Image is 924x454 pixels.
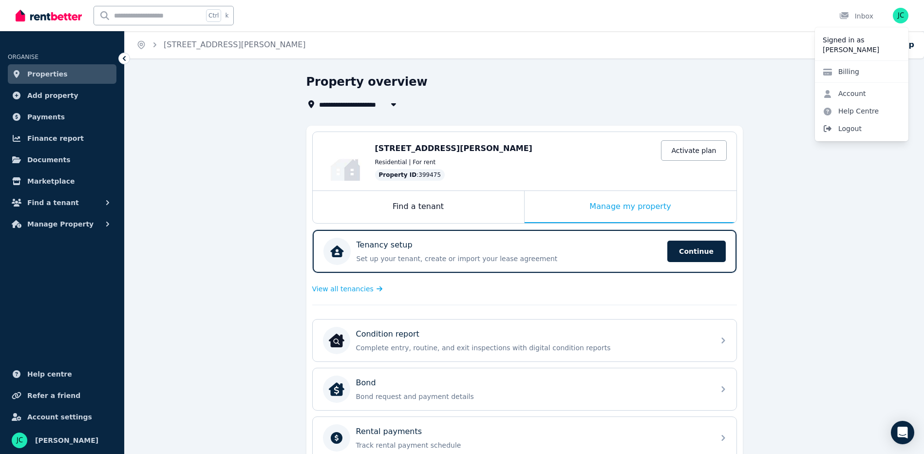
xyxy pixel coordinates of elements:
a: Add property [8,86,116,105]
a: Marketplace [8,171,116,191]
span: Ctrl [206,9,221,22]
span: Logout [815,120,908,137]
a: Condition reportCondition reportComplete entry, routine, and exit inspections with digital condit... [313,320,736,361]
p: Tenancy setup [357,239,413,251]
span: ORGANISE [8,54,38,60]
a: Billing [815,63,867,80]
a: View all tenancies [312,284,383,294]
a: BondBondBond request and payment details [313,368,736,410]
a: Account [815,85,874,102]
a: Payments [8,107,116,127]
p: Set up your tenant, create or import your lease agreement [357,254,661,264]
span: Marketplace [27,175,75,187]
a: Refer a friend [8,386,116,405]
span: Documents [27,154,71,166]
a: Activate plan [661,140,726,161]
span: View all tenancies [312,284,374,294]
span: Residential | For rent [375,158,436,166]
p: Bond [356,377,376,389]
span: [PERSON_NAME] [35,435,98,446]
a: Help Centre [815,102,886,120]
span: Properties [27,68,68,80]
p: Signed in as [823,35,901,45]
div: Manage my property [525,191,736,223]
span: Add property [27,90,78,101]
div: Inbox [839,11,873,21]
img: joe cavallaro [893,8,908,23]
span: [STREET_ADDRESS][PERSON_NAME] [375,144,532,153]
img: Bond [329,381,344,397]
span: Refer a friend [27,390,80,401]
button: Find a tenant [8,193,116,212]
p: Condition report [356,328,419,340]
p: Bond request and payment details [356,392,709,401]
p: Track rental payment schedule [356,440,709,450]
span: Payments [27,111,65,123]
p: [PERSON_NAME] [823,45,901,55]
a: Help centre [8,364,116,384]
p: Complete entry, routine, and exit inspections with digital condition reports [356,343,709,353]
span: Manage Property [27,218,94,230]
span: Help centre [27,368,72,380]
span: Find a tenant [27,197,79,208]
a: Tenancy setupSet up your tenant, create or import your lease agreementContinue [313,230,736,273]
span: Property ID [379,171,417,179]
span: Continue [667,241,726,262]
a: Finance report [8,129,116,148]
span: k [225,12,228,19]
button: Manage Property [8,214,116,234]
nav: Breadcrumb [125,31,318,58]
p: Rental payments [356,426,422,437]
a: Documents [8,150,116,170]
img: RentBetter [16,8,82,23]
img: Condition report [329,333,344,348]
div: Find a tenant [313,191,524,223]
h1: Property overview [306,74,428,90]
div: Open Intercom Messenger [891,421,914,444]
div: : 399475 [375,169,445,181]
a: Properties [8,64,116,84]
img: joe cavallaro [12,433,27,448]
a: [STREET_ADDRESS][PERSON_NAME] [164,40,306,49]
span: Finance report [27,132,84,144]
a: Account settings [8,407,116,427]
span: Account settings [27,411,92,423]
